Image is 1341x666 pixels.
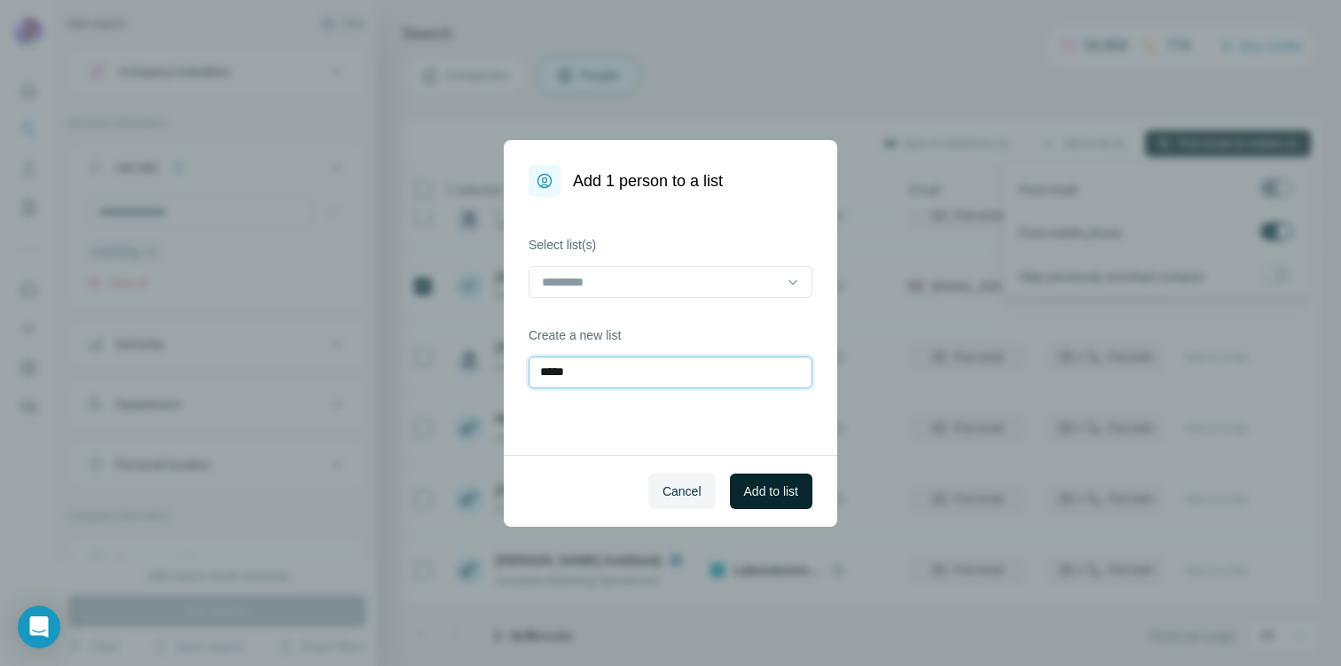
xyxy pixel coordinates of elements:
button: Cancel [648,474,716,509]
span: Add to list [744,482,798,500]
span: Cancel [663,482,702,500]
label: Create a new list [529,326,812,344]
h1: Add 1 person to a list [573,168,723,193]
button: Add to list [730,474,812,509]
div: Open Intercom Messenger [18,606,60,648]
label: Select list(s) [529,236,812,254]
